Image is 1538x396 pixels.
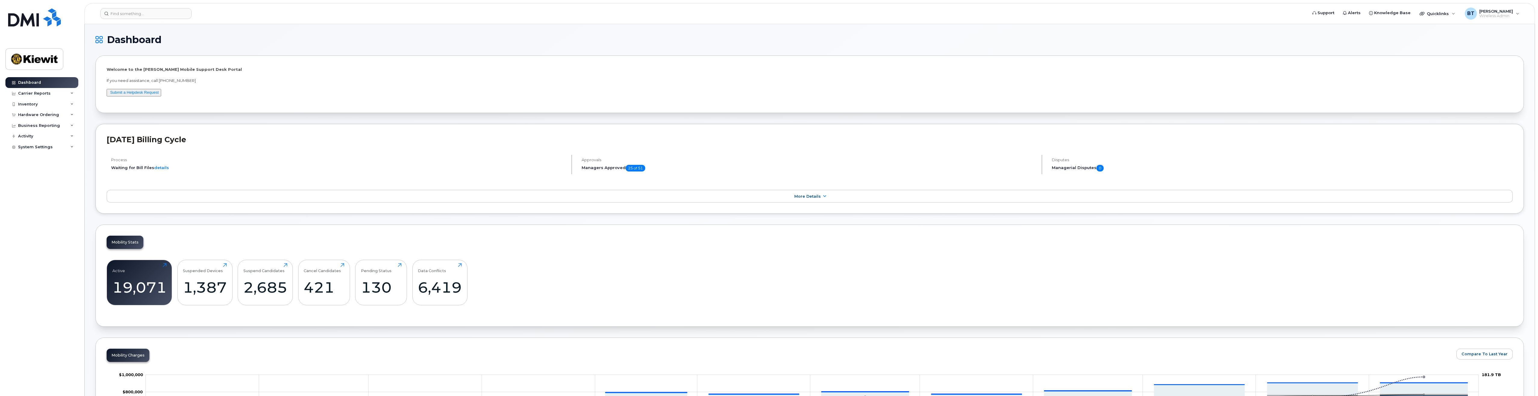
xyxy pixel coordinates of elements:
h4: Process [111,158,566,162]
a: Data Conflicts6,419 [418,263,462,302]
div: Suspend Candidates [243,263,285,273]
div: Data Conflicts [418,263,446,273]
span: More Details [794,194,821,199]
g: $0 [119,372,143,377]
button: Submit a Helpdesk Request [107,89,161,96]
g: $0 [123,389,143,394]
h4: Approvals [582,158,1037,162]
h2: [DATE] Billing Cycle [107,135,1513,144]
tspan: $800,000 [123,389,143,394]
a: Suspend Candidates2,685 [243,263,287,302]
h5: Managers Approved [582,165,1037,171]
span: 0 [1096,165,1104,171]
div: 2,685 [243,278,287,296]
p: Welcome to the [PERSON_NAME] Mobile Support Desk Portal [107,67,1513,72]
a: Cancel Candidates421 [304,263,344,302]
div: 1,387 [183,278,227,296]
a: Suspended Devices1,387 [183,263,227,302]
tspan: $1,000,000 [119,372,143,377]
tspan: 181.9 TB [1482,372,1501,377]
a: Active19,071 [112,263,167,302]
h4: Disputes [1052,158,1513,162]
div: Pending Status [361,263,392,273]
span: Compare To Last Year [1461,351,1508,357]
a: Submit a Helpdesk Request [110,90,159,95]
li: Waiting for Bill Files [111,165,566,171]
div: 130 [361,278,402,296]
p: If you need assistance, call [PHONE_NUMBER] [107,78,1513,83]
div: Active [112,263,125,273]
button: Compare To Last Year [1456,349,1513,360]
div: Cancel Candidates [304,263,341,273]
a: details [154,165,169,170]
iframe: Messenger Launcher [1512,370,1533,391]
div: 6,419 [418,278,462,296]
span: 25 of 51 [626,165,645,171]
div: Suspended Devices [183,263,223,273]
a: Pending Status130 [361,263,402,302]
h5: Managerial Disputes [1052,165,1513,171]
div: 421 [304,278,344,296]
span: Dashboard [107,35,161,44]
div: 19,071 [112,278,167,296]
